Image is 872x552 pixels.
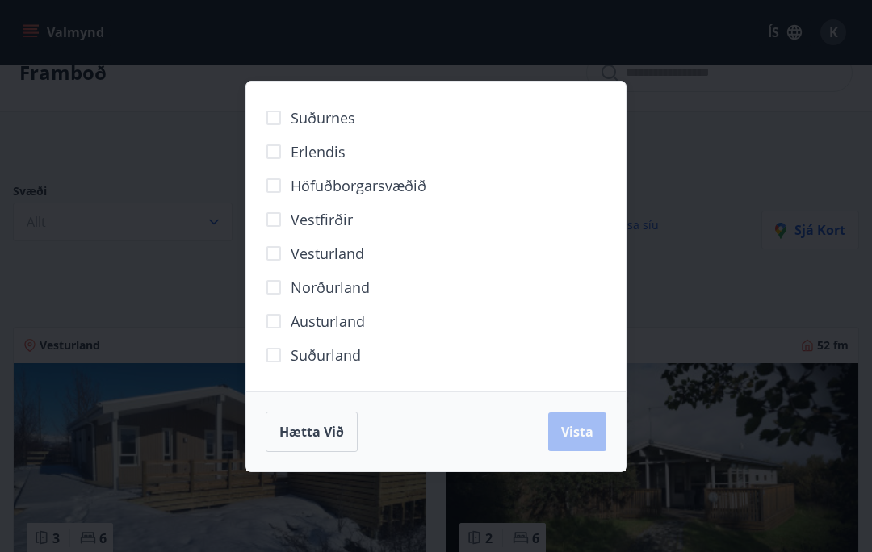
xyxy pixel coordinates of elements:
[291,277,370,298] span: Norðurland
[279,423,344,441] span: Hætta við
[291,209,353,230] span: Vestfirðir
[291,175,426,196] span: Höfuðborgarsvæðið
[266,412,358,452] button: Hætta við
[291,141,346,162] span: Erlendis
[291,107,355,128] span: Suðurnes
[291,345,361,366] span: Suðurland
[291,311,365,332] span: Austurland
[291,243,364,264] span: Vesturland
